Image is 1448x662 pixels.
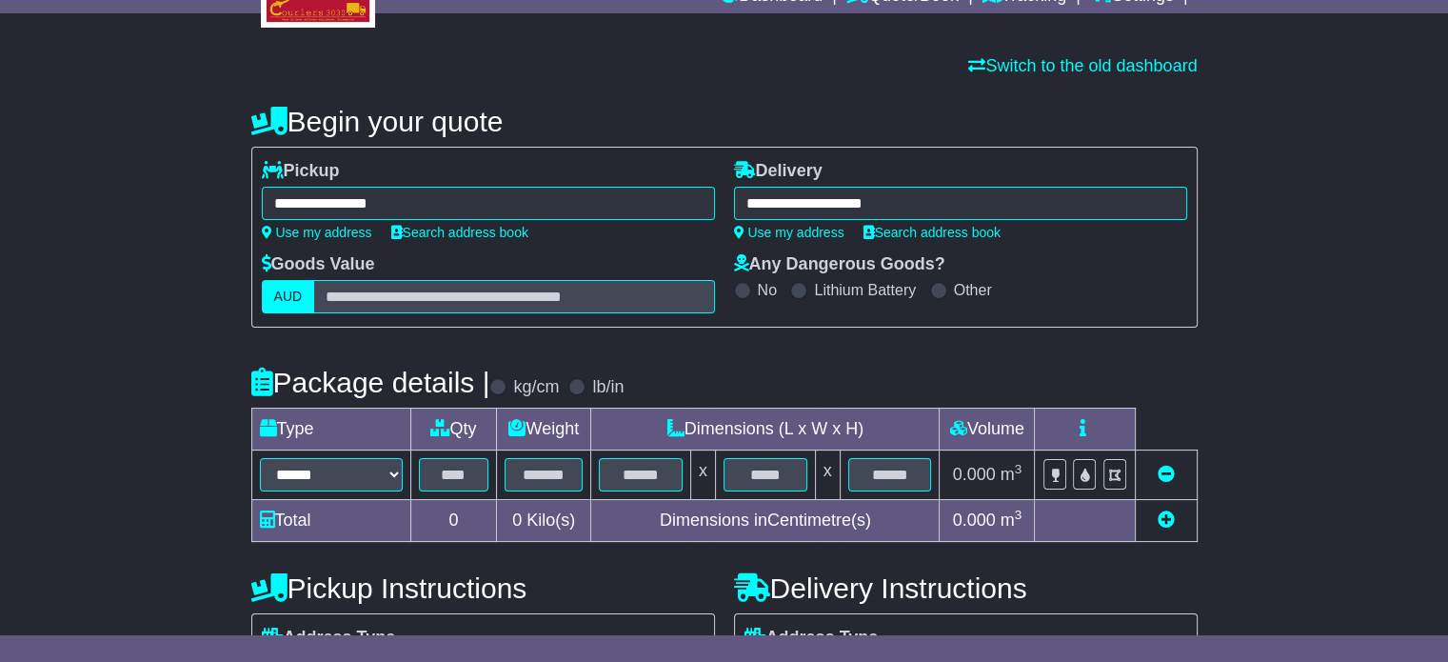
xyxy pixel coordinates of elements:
label: Lithium Battery [814,281,916,299]
td: x [815,451,840,500]
h4: Package details | [251,367,490,398]
label: No [758,281,777,299]
td: Dimensions in Centimetre(s) [591,500,940,542]
a: Use my address [734,225,844,240]
a: Search address book [863,225,1001,240]
label: kg/cm [513,377,559,398]
h4: Delivery Instructions [734,572,1198,604]
td: x [690,451,715,500]
td: Weight [497,409,591,451]
label: Address Type [262,628,396,649]
a: Use my address [262,225,372,240]
td: Dimensions (L x W x H) [591,409,940,451]
a: Add new item [1158,511,1175,530]
td: Total [251,500,410,542]
label: Pickup [262,161,340,182]
label: Any Dangerous Goods? [734,254,945,275]
sup: 3 [1015,462,1022,476]
a: Search address book [391,225,528,240]
span: 0.000 [953,465,996,484]
label: Other [954,281,992,299]
span: m [1001,511,1022,530]
td: Qty [410,409,497,451]
td: Type [251,409,410,451]
span: m [1001,465,1022,484]
h4: Pickup Instructions [251,572,715,604]
h4: Begin your quote [251,106,1198,137]
a: Switch to the old dashboard [968,56,1197,75]
span: 0.000 [953,511,996,530]
a: Remove this item [1158,465,1175,484]
td: Volume [940,409,1035,451]
label: Address Type [744,628,879,649]
td: 0 [410,500,497,542]
span: 0 [512,511,522,530]
label: Goods Value [262,254,375,275]
sup: 3 [1015,508,1022,522]
label: AUD [262,280,315,313]
label: lb/in [592,377,624,398]
td: Kilo(s) [497,500,591,542]
label: Delivery [734,161,823,182]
